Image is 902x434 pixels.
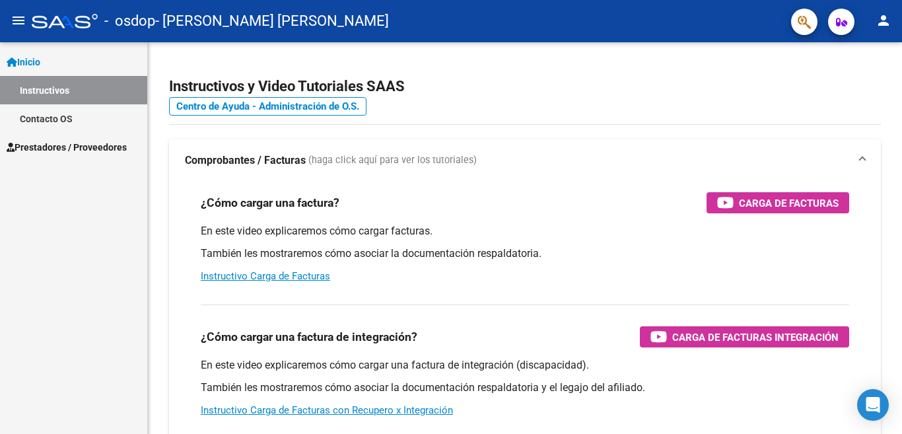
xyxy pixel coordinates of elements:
p: También les mostraremos cómo asociar la documentación respaldatoria. [201,246,849,261]
span: Prestadores / Proveedores [7,140,127,155]
span: - [PERSON_NAME] [PERSON_NAME] [155,7,389,36]
span: - osdop [104,7,155,36]
p: En este video explicaremos cómo cargar una factura de integración (discapacidad). [201,358,849,373]
a: Instructivo Carga de Facturas con Recupero x Integración [201,404,453,416]
mat-expansion-panel-header: Comprobantes / Facturas (haga click aquí para ver los tutoriales) [169,139,881,182]
span: Carga de Facturas [739,195,839,211]
h3: ¿Cómo cargar una factura? [201,194,339,212]
div: Open Intercom Messenger [857,389,889,421]
mat-icon: person [876,13,891,28]
button: Carga de Facturas [707,192,849,213]
button: Carga de Facturas Integración [640,326,849,347]
h2: Instructivos y Video Tutoriales SAAS [169,74,881,99]
span: Inicio [7,55,40,69]
p: En este video explicaremos cómo cargar facturas. [201,224,849,238]
a: Instructivo Carga de Facturas [201,270,330,282]
p: También les mostraremos cómo asociar la documentación respaldatoria y el legajo del afiliado. [201,380,849,395]
span: (haga click aquí para ver los tutoriales) [308,153,477,168]
h3: ¿Cómo cargar una factura de integración? [201,328,417,346]
strong: Comprobantes / Facturas [185,153,306,168]
span: Carga de Facturas Integración [672,329,839,345]
mat-icon: menu [11,13,26,28]
a: Centro de Ayuda - Administración de O.S. [169,97,366,116]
